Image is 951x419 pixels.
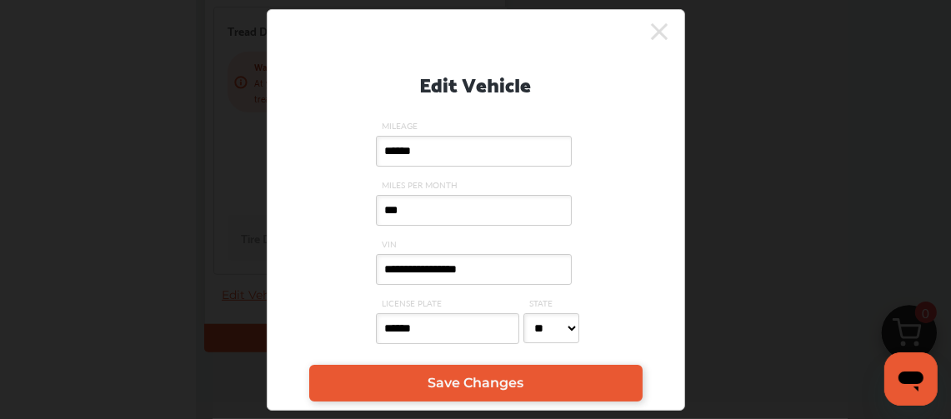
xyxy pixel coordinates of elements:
[376,195,572,226] input: MILES PER MONTH
[523,297,583,309] span: STATE
[420,66,532,100] p: Edit Vehicle
[428,375,523,391] span: Save Changes
[376,254,572,285] input: VIN
[884,352,938,406] iframe: Button to launch messaging window
[376,136,572,167] input: MILEAGE
[309,365,643,402] a: Save Changes
[376,313,519,344] input: LICENSE PLATE
[376,238,576,250] span: VIN
[523,313,579,343] select: STATE
[376,120,576,132] span: MILEAGE
[376,179,576,191] span: MILES PER MONTH
[376,297,523,309] span: LICENSE PLATE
